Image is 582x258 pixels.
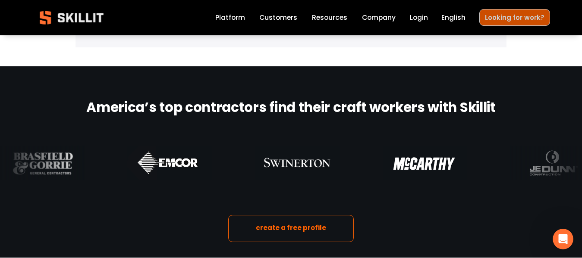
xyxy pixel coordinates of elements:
iframe: Intercom live chat [553,229,573,249]
a: Customers [259,12,297,24]
a: folder dropdown [312,12,347,24]
span: Resources [312,12,347,22]
a: create a free profile [228,215,354,242]
span: English [441,12,466,22]
strong: America’s top contractors find their craft workers with Skillit [86,97,495,120]
div: language picker [441,12,466,24]
a: Login [410,12,428,24]
a: Company [362,12,396,24]
a: Platform [215,12,245,24]
a: Looking for work? [479,9,550,26]
img: Skillit [32,5,111,31]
